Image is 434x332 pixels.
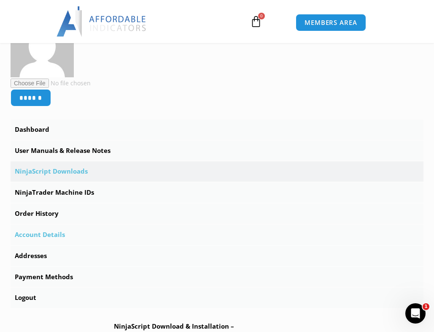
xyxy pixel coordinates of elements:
[57,6,147,37] img: LogoAI | Affordable Indicators – NinjaTrader
[11,288,423,308] a: Logout
[11,161,423,182] a: NinjaScript Downloads
[11,204,423,224] a: Order History
[258,13,265,19] span: 0
[237,9,275,34] a: 0
[11,120,423,140] a: Dashboard
[11,14,74,77] img: d479e4d3f6bac4d8a1ebf75c57ef10e7aba03e4da6e9910bbfa99154d95c4a99
[11,120,423,308] nav: Account pages
[114,322,234,330] b: NinjaScript Download & Installation –
[11,267,423,287] a: Payment Methods
[11,141,423,161] a: User Manuals & Release Notes
[405,303,426,324] iframe: Intercom live chat
[305,19,357,26] span: MEMBERS AREA
[296,14,366,31] a: MEMBERS AREA
[11,182,423,203] a: NinjaTrader Machine IDs
[11,225,423,245] a: Account Details
[423,303,429,310] span: 1
[11,246,423,266] a: Addresses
